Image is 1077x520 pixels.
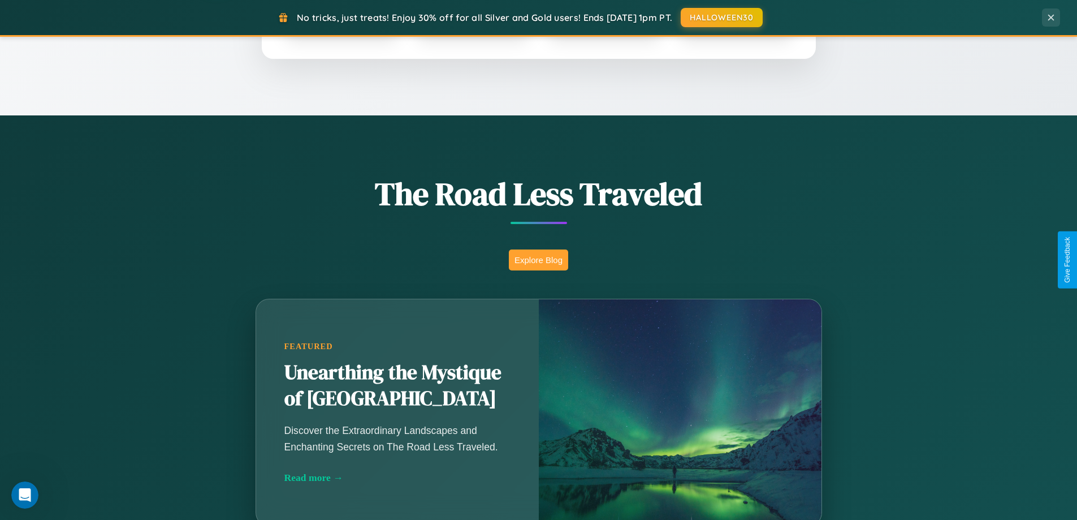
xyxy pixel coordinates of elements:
iframe: Intercom live chat [11,482,38,509]
button: HALLOWEEN30 [681,8,763,27]
h1: The Road Less Traveled [200,172,878,216]
div: Read more → [284,472,511,484]
div: Give Feedback [1063,237,1071,283]
div: Featured [284,342,511,351]
h2: Unearthing the Mystique of [GEOGRAPHIC_DATA] [284,360,511,412]
p: Discover the Extraordinary Landscapes and Enchanting Secrets on The Road Less Traveled. [284,423,511,454]
span: No tricks, just treats! Enjoy 30% off for all Silver and Gold users! Ends [DATE] 1pm PT. [297,12,672,23]
button: Explore Blog [509,250,568,270]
